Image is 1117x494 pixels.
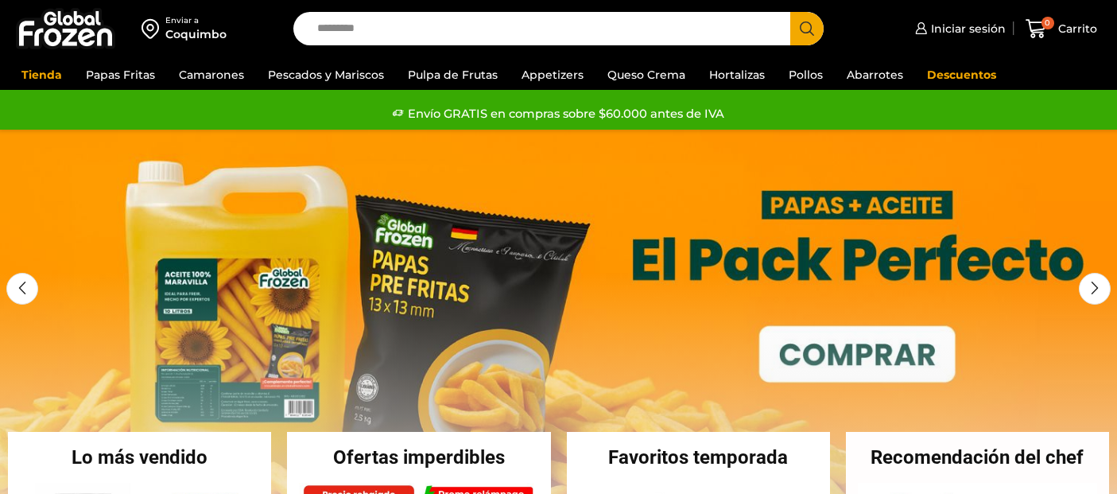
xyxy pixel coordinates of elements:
div: Enviar a [165,15,227,26]
img: address-field-icon.svg [142,15,165,42]
a: Descuentos [919,60,1004,90]
a: 0 Carrito [1022,10,1101,48]
h2: Lo más vendido [8,448,271,467]
a: Camarones [171,60,252,90]
a: Iniciar sesión [911,13,1006,45]
h2: Ofertas imperdibles [287,448,550,467]
a: Hortalizas [701,60,773,90]
button: Search button [790,12,824,45]
a: Appetizers [514,60,591,90]
span: Carrito [1054,21,1097,37]
div: Coquimbo [165,26,227,42]
span: Iniciar sesión [927,21,1006,37]
h2: Recomendación del chef [846,448,1109,467]
a: Pollos [781,60,831,90]
a: Pulpa de Frutas [400,60,506,90]
a: Papas Fritas [78,60,163,90]
a: Tienda [14,60,70,90]
h2: Favoritos temporada [567,448,830,467]
a: Abarrotes [839,60,911,90]
span: 0 [1041,17,1054,29]
a: Pescados y Mariscos [260,60,392,90]
a: Queso Crema [599,60,693,90]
